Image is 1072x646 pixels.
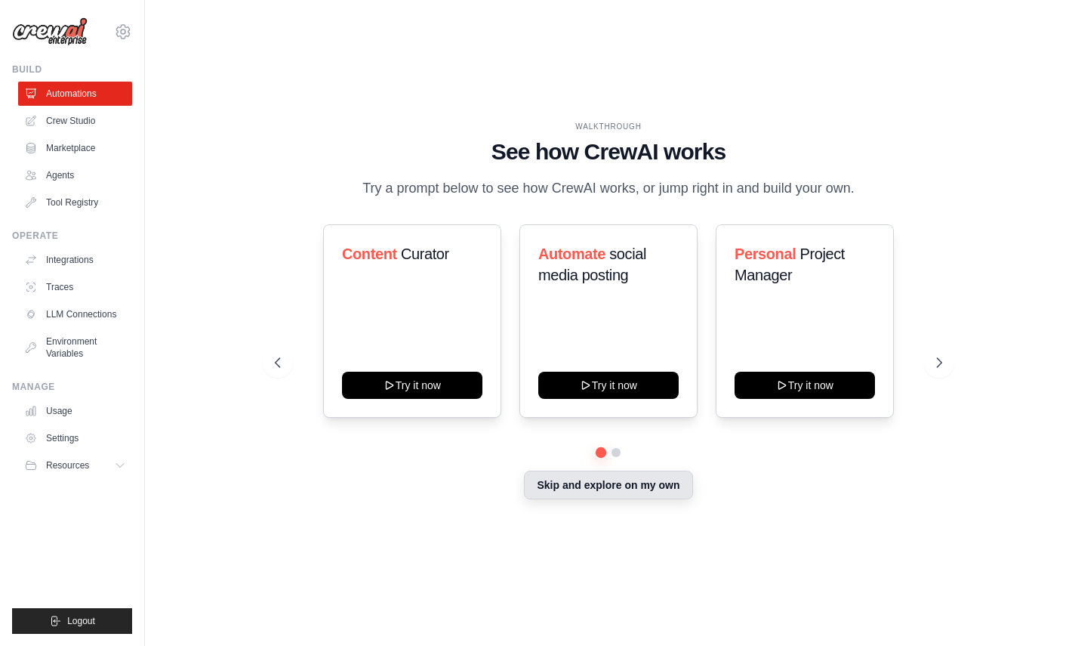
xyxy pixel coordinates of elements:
[18,399,132,423] a: Usage
[401,246,449,262] span: Curator
[18,82,132,106] a: Automations
[355,178,862,199] p: Try a prompt below to see how CrewAI works, or jump right in and build your own.
[342,246,397,262] span: Content
[12,230,132,242] div: Operate
[735,246,796,262] span: Personal
[18,163,132,187] a: Agents
[275,138,941,165] h1: See how CrewAI works
[12,17,88,46] img: Logo
[18,136,132,160] a: Marketplace
[342,372,482,399] button: Try it now
[18,302,132,326] a: LLM Connections
[18,248,132,272] a: Integrations
[735,246,845,283] span: Project Manager
[67,615,95,627] span: Logout
[12,381,132,393] div: Manage
[18,426,132,450] a: Settings
[12,63,132,76] div: Build
[18,329,132,366] a: Environment Variables
[524,471,692,499] button: Skip and explore on my own
[275,121,941,132] div: WALKTHROUGH
[538,372,679,399] button: Try it now
[18,453,132,478] button: Resources
[18,275,132,299] a: Traces
[18,190,132,215] a: Tool Registry
[12,608,132,634] button: Logout
[735,372,875,399] button: Try it now
[538,246,605,262] span: Automate
[538,246,646,283] span: social media posting
[46,459,89,471] span: Resources
[997,573,1072,646] iframe: Chat Widget
[18,109,132,133] a: Crew Studio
